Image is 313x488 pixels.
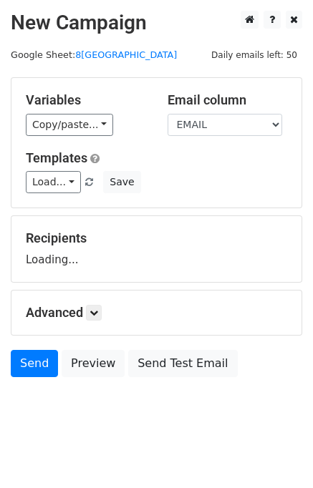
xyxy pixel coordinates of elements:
[168,92,288,108] h5: Email column
[206,49,302,60] a: Daily emails left: 50
[103,171,140,193] button: Save
[62,350,125,377] a: Preview
[11,49,177,60] small: Google Sheet:
[11,350,58,377] a: Send
[26,230,287,246] h5: Recipients
[26,171,81,193] a: Load...
[128,350,237,377] a: Send Test Email
[26,114,113,136] a: Copy/paste...
[26,150,87,165] a: Templates
[26,305,287,321] h5: Advanced
[11,11,302,35] h2: New Campaign
[26,230,287,268] div: Loading...
[206,47,302,63] span: Daily emails left: 50
[26,92,146,108] h5: Variables
[75,49,177,60] a: 8[GEOGRAPHIC_DATA]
